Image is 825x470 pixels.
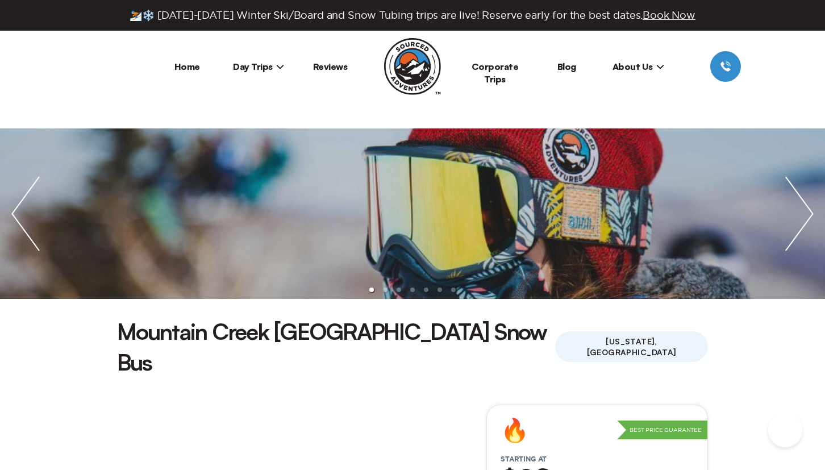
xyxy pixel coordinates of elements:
[438,288,442,292] li: slide item 6
[451,288,456,292] li: slide item 7
[768,413,802,447] iframe: Help Scout Beacon - Open
[313,61,348,72] a: Reviews
[117,316,555,377] h1: Mountain Creek [GEOGRAPHIC_DATA] Snow Bus
[617,421,707,440] p: Best Price Guarantee
[557,61,576,72] a: Blog
[130,9,695,22] span: ⛷️❄️ [DATE]-[DATE] Winter Ski/Board and Snow Tubing trips are live! Reserve early for the best da...
[233,61,284,72] span: Day Trips
[555,331,708,362] span: [US_STATE], [GEOGRAPHIC_DATA]
[774,128,825,299] img: next slide / item
[424,288,428,292] li: slide item 5
[383,288,388,292] li: slide item 2
[384,38,441,95] img: Sourced Adventures company logo
[410,288,415,292] li: slide item 4
[174,61,200,72] a: Home
[612,61,664,72] span: About Us
[472,61,519,85] a: Corporate Trips
[487,455,560,463] span: Starting at
[643,10,695,20] span: Book Now
[369,288,374,292] li: slide item 1
[397,288,401,292] li: slide item 3
[501,419,529,442] div: 🔥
